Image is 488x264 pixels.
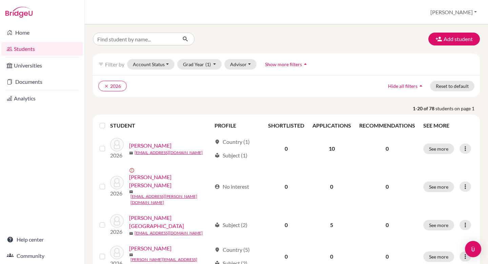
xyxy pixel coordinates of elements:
[129,151,133,155] span: mail
[98,61,104,67] i: filter_list
[259,59,314,70] button: Show more filtersarrow_drop_up
[104,84,109,89] i: clear
[423,182,454,192] button: See more
[423,251,454,262] button: See more
[359,252,415,261] p: 0
[308,134,355,164] td: 10
[129,253,133,257] span: mail
[135,150,203,156] a: [EMAIL_ADDRESS][DOMAIN_NAME]
[110,138,124,151] img: Balat Nasrallah, Jorge
[308,117,355,134] th: APPLICATIONS
[215,222,220,228] span: local_library
[129,231,133,235] span: mail
[177,59,222,70] button: Grad Year(1)
[355,117,419,134] th: RECOMMENDATIONS
[129,214,211,230] a: [PERSON_NAME][GEOGRAPHIC_DATA]
[129,168,136,173] span: error_outline
[427,6,480,19] button: [PERSON_NAME]
[215,221,247,229] div: Subject (2)
[129,244,171,252] a: [PERSON_NAME]
[382,81,430,91] button: Hide all filtersarrow_drop_up
[423,220,454,230] button: See more
[110,151,124,159] p: 2026
[205,61,211,67] span: (1)
[418,82,424,89] i: arrow_drop_up
[423,144,454,154] button: See more
[93,33,177,45] input: Find student by name...
[1,59,83,72] a: Universities
[215,138,250,146] div: Country (1)
[430,81,474,91] button: Reset to default
[135,230,203,236] a: [EMAIL_ADDRESS][DOMAIN_NAME]
[224,59,257,70] button: Advisor
[1,92,83,105] a: Analytics
[110,214,124,228] img: Blohm, Victoria
[264,210,308,240] td: 0
[110,246,124,259] img: Blomqvist, Sophia
[302,61,309,68] i: arrow_drop_up
[129,190,133,194] span: mail
[110,228,124,236] p: 2026
[215,246,250,254] div: Country (5)
[105,61,124,68] span: Filter by
[1,26,83,39] a: Home
[5,7,33,18] img: Bridge-U
[110,189,124,197] p: 2026
[129,142,171,150] a: [PERSON_NAME]
[215,139,220,145] span: location_on
[98,81,127,91] button: clear2026
[1,233,83,246] a: Help center
[419,117,477,134] th: SEE MORE
[215,183,249,191] div: No interest
[359,145,415,153] p: 0
[428,33,480,45] button: Add student
[388,83,418,89] span: Hide all filters
[359,221,415,229] p: 0
[435,105,480,112] span: students on page 1
[308,164,355,210] td: 0
[308,210,355,240] td: 5
[129,173,211,189] a: [PERSON_NAME] [PERSON_NAME]
[110,176,124,189] img: Betancourt Blohm, Rodrigo Alejandro
[215,184,220,189] span: account_circle
[1,75,83,89] a: Documents
[215,247,220,252] span: location_on
[130,193,211,206] a: [EMAIL_ADDRESS][PERSON_NAME][DOMAIN_NAME]
[264,164,308,210] td: 0
[413,105,435,112] strong: 1-20 of 78
[359,183,415,191] p: 0
[265,61,302,67] span: Show more filters
[210,117,264,134] th: PROFILE
[215,153,220,158] span: local_library
[127,59,175,70] button: Account Status
[110,117,210,134] th: STUDENT
[215,151,247,159] div: Subject (1)
[1,249,83,263] a: Community
[1,42,83,56] a: Students
[264,117,308,134] th: SHORTLISTED
[264,134,308,164] td: 0
[465,241,481,257] div: Open Intercom Messenger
